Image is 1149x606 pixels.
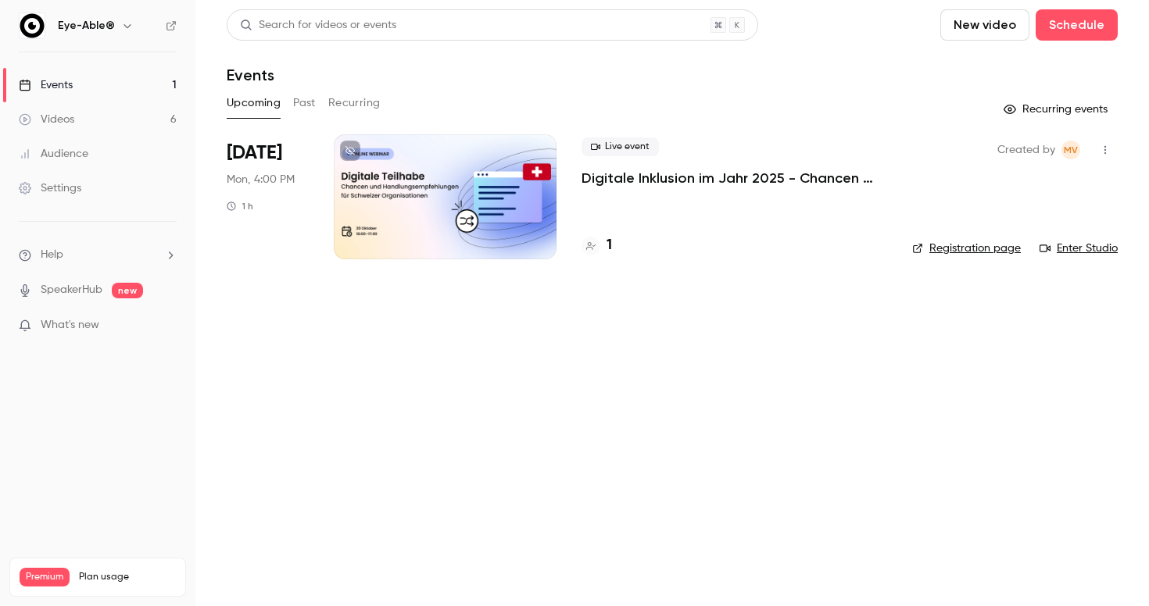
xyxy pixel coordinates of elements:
[41,247,63,263] span: Help
[582,169,887,187] a: Digitale Inklusion im Jahr 2025 - Chancen und Handlungsempfehlungen für Schweizer Organisationen
[607,235,612,256] h4: 1
[912,241,1021,256] a: Registration page
[19,180,81,196] div: Settings
[58,18,115,34] h6: Eye-Able®
[997,97,1118,122] button: Recurring events
[19,77,73,93] div: Events
[112,283,143,298] span: new
[997,141,1055,159] span: Created by
[1036,9,1118,41] button: Schedule
[227,200,253,212] div: 1 h
[227,91,281,116] button: Upcoming
[1061,141,1080,159] span: Mahdalena Varchenko
[227,66,274,84] h1: Events
[940,9,1029,41] button: New video
[227,141,282,166] span: [DATE]
[1064,141,1078,159] span: MV
[227,134,309,259] div: Oct 20 Mon, 4:00 PM (Europe/Berlin)
[582,137,659,156] span: Live event
[19,146,88,162] div: Audience
[227,172,295,187] span: Mon, 4:00 PM
[20,568,70,586] span: Premium
[41,282,102,298] a: SpeakerHub
[328,91,381,116] button: Recurring
[293,91,316,116] button: Past
[19,247,177,263] li: help-dropdown-opener
[19,112,74,127] div: Videos
[158,319,177,333] iframe: Noticeable Trigger
[41,317,99,333] span: What's new
[79,571,176,583] span: Plan usage
[582,235,612,256] a: 1
[1040,241,1118,256] a: Enter Studio
[240,17,396,34] div: Search for videos or events
[20,13,45,38] img: Eye-Able®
